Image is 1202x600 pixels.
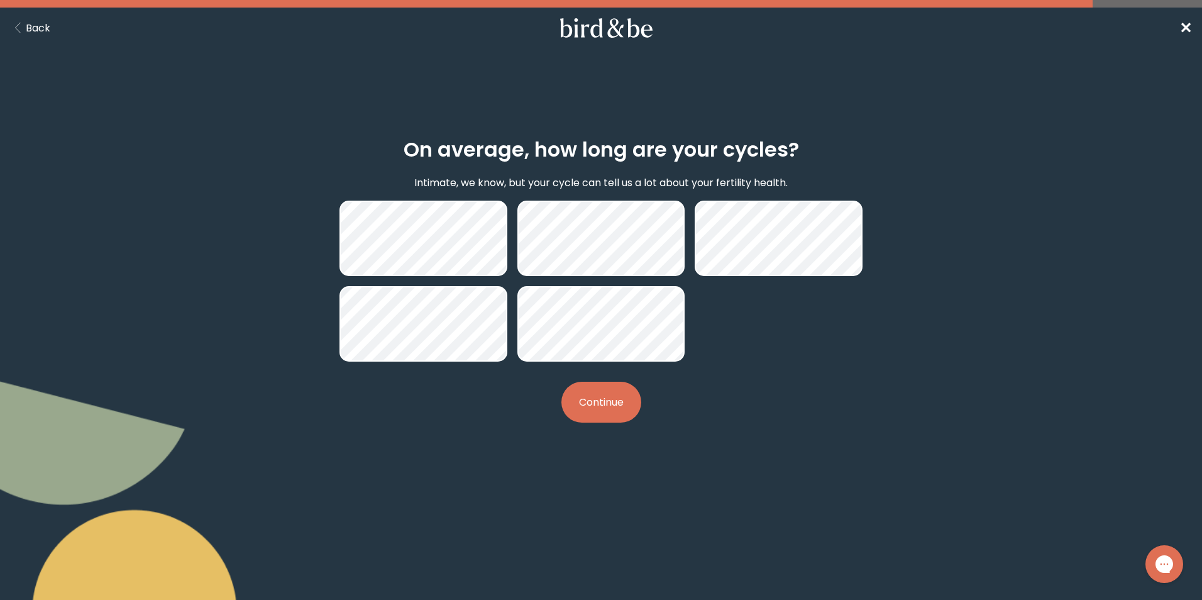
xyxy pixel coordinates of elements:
[1179,18,1192,38] span: ✕
[414,175,788,191] p: Intimate, we know, but your cycle can tell us a lot about your fertility health.
[1179,17,1192,39] a: ✕
[10,20,50,36] button: Back Button
[1139,541,1189,587] iframe: Gorgias live chat messenger
[404,135,799,165] h2: On average, how long are your cycles?
[561,382,641,423] button: Continue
